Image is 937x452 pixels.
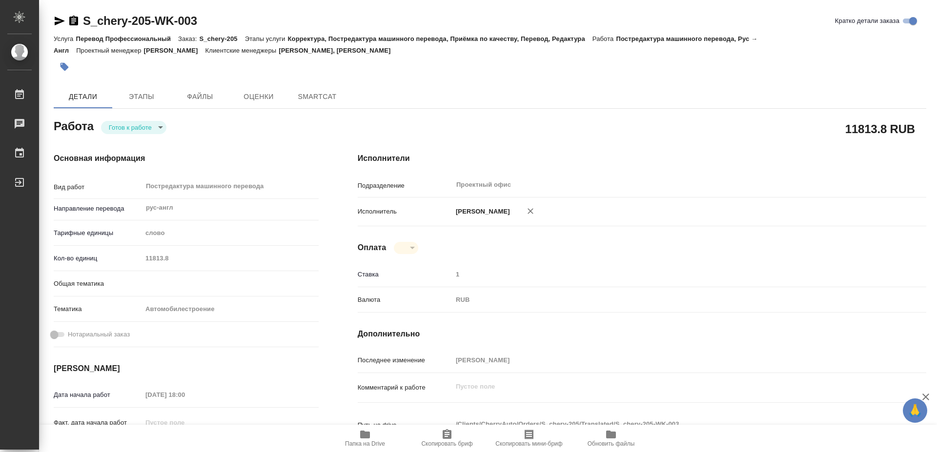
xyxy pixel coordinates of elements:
p: Исполнитель [358,207,452,216]
span: Скопировать мини-бриф [495,440,562,447]
button: Удалить исполнителя [520,200,541,222]
p: S_chery-205 [200,35,245,42]
span: Нотариальный заказ [68,330,130,339]
span: Папка на Drive [345,440,385,447]
p: Факт. дата начала работ [54,418,142,428]
button: Скопировать бриф [406,425,488,452]
input: Пустое поле [452,353,879,367]
p: Заказ: [178,35,199,42]
span: Оценки [235,91,282,103]
h2: Работа [54,117,94,134]
div: слово [142,225,319,241]
span: SmartCat [294,91,341,103]
input: Пустое поле [142,251,319,265]
button: 🙏 [903,398,927,423]
p: Перевод Профессиональный [76,35,178,42]
button: Скопировать ссылку для ЯМессенджера [54,15,65,27]
p: Работа [592,35,616,42]
p: Проектный менеджер [76,47,143,54]
p: Этапы услуги [245,35,288,42]
input: Пустое поле [142,415,227,430]
button: Добавить тэг [54,56,75,78]
p: Услуга [54,35,76,42]
div: RUB [452,292,879,308]
span: Кратко детали заказа [835,16,899,26]
button: Готов к работе [106,123,155,132]
p: Общая тематика [54,279,142,289]
p: Последнее изменение [358,355,452,365]
span: Обновить файлы [588,440,635,447]
p: Путь на drive [358,420,452,430]
span: Файлы [177,91,224,103]
h4: Оплата [358,242,387,254]
p: [PERSON_NAME], [PERSON_NAME] [279,47,398,54]
textarea: /Clients/CherryAuto/Orders/S_chery-205/Translated/S_chery-205-WK-003 [452,416,879,432]
p: Корректура, Постредактура машинного перевода, Приёмка по качеству, Перевод, Редактура [288,35,592,42]
a: S_chery-205-WK-003 [83,14,197,27]
h2: 11813.8 RUB [845,120,915,137]
h4: Дополнительно [358,328,926,340]
p: Дата начала работ [54,390,142,400]
p: Клиентские менеджеры [205,47,279,54]
h4: Исполнители [358,153,926,164]
div: Автомобилестроение [142,301,319,317]
p: [PERSON_NAME] [144,47,205,54]
span: Детали [60,91,106,103]
p: Тематика [54,304,142,314]
div: Готов к работе [394,242,418,254]
input: Пустое поле [452,267,879,281]
h4: [PERSON_NAME] [54,363,319,374]
span: Скопировать бриф [421,440,472,447]
p: Тарифные единицы [54,228,142,238]
p: Комментарий к работе [358,383,452,393]
p: Направление перевода [54,204,142,214]
button: Скопировать ссылку [68,15,80,27]
button: Обновить файлы [570,425,652,452]
input: Пустое поле [142,388,227,402]
h4: Основная информация [54,153,319,164]
span: Этапы [118,91,165,103]
p: Вид работ [54,182,142,192]
p: Кол-во единиц [54,254,142,263]
p: Подразделение [358,181,452,191]
div: ​ [142,275,319,292]
span: 🙏 [907,400,923,421]
button: Скопировать мини-бриф [488,425,570,452]
p: [PERSON_NAME] [452,207,510,216]
p: Ставка [358,270,452,279]
button: Папка на Drive [324,425,406,452]
p: Валюта [358,295,452,305]
div: Готов к работе [101,121,166,134]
